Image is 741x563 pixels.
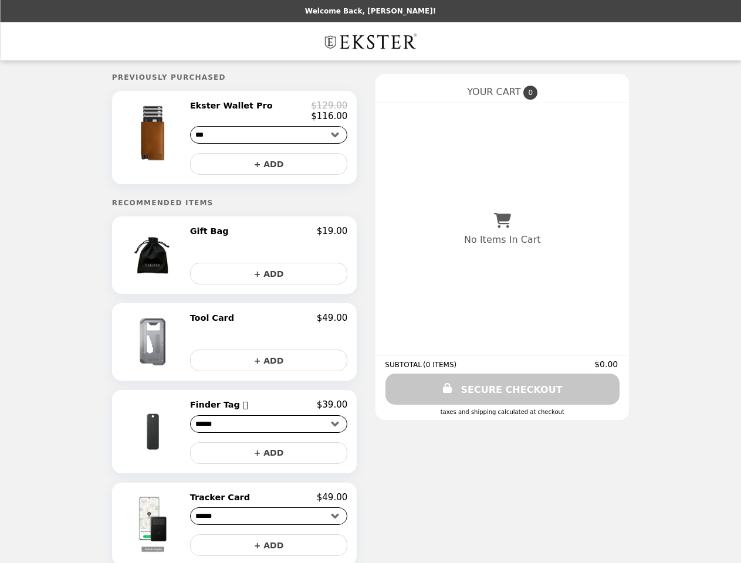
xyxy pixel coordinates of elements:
[190,263,348,284] button: + ADD
[464,234,540,245] p: No Items In Cart
[385,361,423,369] span: SUBTOTAL
[123,313,185,371] img: Tool Card
[190,153,348,175] button: + ADD
[311,100,347,111] p: $129.00
[190,442,348,464] button: + ADD
[317,399,348,410] p: $39.00
[385,409,620,415] div: Taxes and Shipping calculated at checkout
[190,399,253,410] h2: Finder Tag 
[121,399,188,463] img: Finder Tag 
[190,415,348,433] select: Select a product variant
[322,29,420,53] img: Brand Logo
[123,226,185,284] img: Gift Bag
[190,100,278,111] h2: Ekster Wallet Pro
[317,313,348,323] p: $49.00
[317,492,348,503] p: $49.00
[190,492,255,503] h2: Tracker Card
[190,226,234,236] h2: Gift Bag
[523,86,537,100] span: 0
[112,199,357,207] h5: Recommended Items
[190,126,348,144] select: Select a product variant
[594,359,620,369] span: $0.00
[190,534,348,556] button: + ADD
[112,73,357,82] h5: Previously Purchased
[305,7,436,15] p: Welcome Back, [PERSON_NAME]!
[423,361,456,369] span: ( 0 ITEMS )
[190,507,348,525] select: Select a product variant
[190,313,239,323] h2: Tool Card
[317,226,348,236] p: $19.00
[190,350,348,371] button: + ADD
[467,86,520,97] span: YOUR CART
[120,100,188,166] img: Ekster Wallet Pro
[311,111,347,121] p: $116.00
[121,492,188,556] img: Tracker Card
